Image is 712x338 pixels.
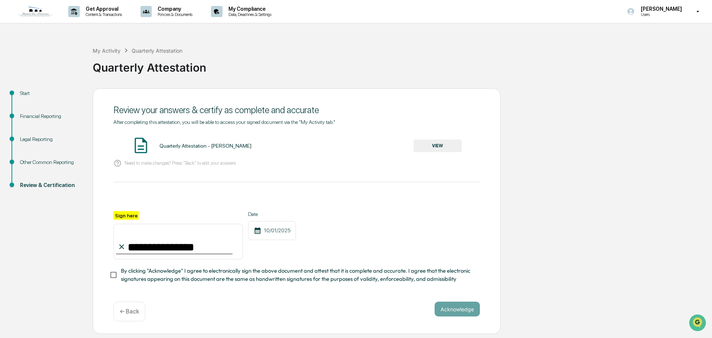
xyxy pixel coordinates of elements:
[159,143,251,149] div: Quarterly Attestation - [PERSON_NAME]
[132,47,182,54] div: Quarterly Attestation
[15,93,48,101] span: Preclearance
[4,91,51,104] a: 🖐️Preclearance
[635,6,686,12] p: [PERSON_NAME]
[132,136,150,155] img: Document Icon
[51,91,95,104] a: 🗄️Attestations
[152,12,196,17] p: Policies & Documents
[248,211,296,217] label: Date
[20,135,81,143] div: Legal Reporting
[54,94,60,100] div: 🗄️
[152,6,196,12] p: Company
[52,125,90,131] a: Powered byPylon
[93,47,121,54] div: My Activity
[20,89,81,97] div: Start
[7,16,135,27] p: How can we help?
[15,108,47,115] span: Data Lookup
[413,140,462,152] button: VIEW
[7,108,13,114] div: 🔎
[7,94,13,100] div: 🖐️
[126,59,135,68] button: Start new chat
[18,6,53,17] img: logo
[248,221,296,240] div: 10/01/2025
[222,6,275,12] p: My Compliance
[80,12,126,17] p: Content & Transactions
[20,158,81,166] div: Other Common Reporting
[20,181,81,189] div: Review & Certification
[113,119,335,125] span: After completing this attestation, you will be able to access your signed document via the "My Ac...
[20,112,81,120] div: Financial Reporting
[121,267,474,283] span: By clicking "Acknowledge" I agree to electronically sign the above document and attest that it is...
[635,12,686,17] p: Users
[7,57,21,70] img: 1746055101610-c473b297-6a78-478c-a979-82029cc54cd1
[113,105,480,115] div: Review your answers & certify as complete and accurate
[25,57,122,64] div: Start new chat
[25,64,94,70] div: We're available if you need us!
[222,12,275,17] p: Data, Deadlines & Settings
[435,302,480,316] button: Acknowledge
[61,93,92,101] span: Attestations
[113,211,139,220] label: Sign here
[80,6,126,12] p: Get Approval
[74,126,90,131] span: Pylon
[125,160,236,166] p: Need to make changes? Press "Back" to edit your answers
[93,55,708,74] div: Quarterly Attestation
[120,308,139,315] p: ← Back
[688,314,708,334] iframe: Open customer support
[4,105,50,118] a: 🔎Data Lookup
